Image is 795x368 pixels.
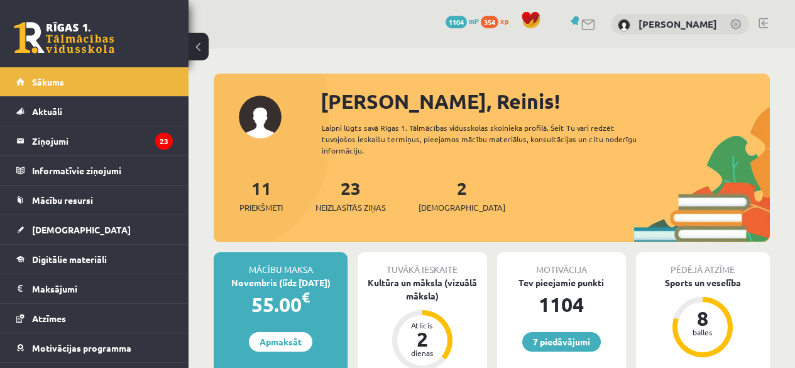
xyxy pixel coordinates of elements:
a: 354 xp [481,16,515,26]
a: Digitālie materiāli [16,245,173,274]
span: Digitālie materiāli [32,254,107,265]
span: € [302,288,310,306]
span: mP [469,16,479,26]
div: 8 [684,308,721,328]
span: xp [500,16,508,26]
a: Aktuāli [16,97,173,126]
img: Reinis Gailums [618,19,630,31]
span: [DEMOGRAPHIC_DATA] [419,201,505,214]
a: Informatīvie ziņojumi [16,156,173,185]
span: Mācību resursi [32,194,93,206]
div: Tev pieejamie punkti [497,276,626,289]
div: dienas [403,349,441,357]
div: Atlicis [403,321,441,329]
div: [PERSON_NAME], Reinis! [321,86,770,116]
span: Aktuāli [32,106,62,117]
a: [PERSON_NAME] [639,18,717,30]
a: 11Priekšmeti [239,177,283,214]
a: Mācību resursi [16,186,173,215]
span: Atzīmes [32,313,66,324]
div: Kultūra un māksla (vizuālā māksla) [358,276,486,303]
div: 2 [403,329,441,349]
div: Novembris (līdz [DATE]) [214,276,348,289]
a: 1104 mP [446,16,479,26]
a: Apmaksāt [249,332,312,352]
span: 1104 [446,16,467,28]
legend: Informatīvie ziņojumi [32,156,173,185]
div: Mācību maksa [214,252,348,276]
div: 55.00 [214,289,348,320]
div: Sports un veselība [636,276,770,289]
div: Pēdējā atzīme [636,252,770,276]
a: Sākums [16,67,173,96]
legend: Maksājumi [32,274,173,303]
span: Motivācijas programma [32,342,131,354]
a: Motivācijas programma [16,333,173,362]
a: 2[DEMOGRAPHIC_DATA] [419,177,505,214]
div: Motivācija [497,252,626,276]
div: Laipni lūgts savā Rīgas 1. Tālmācības vidusskolas skolnieka profilā. Šeit Tu vari redzēt tuvojošo... [322,122,655,156]
div: Tuvākā ieskaite [358,252,486,276]
span: Sākums [32,76,64,87]
a: Rīgas 1. Tālmācības vidusskola [14,22,114,53]
a: 23Neizlasītās ziņas [315,177,386,214]
div: balles [684,328,721,336]
legend: Ziņojumi [32,126,173,155]
i: 23 [155,133,173,150]
a: [DEMOGRAPHIC_DATA] [16,215,173,244]
a: Sports un veselība 8 balles [636,276,770,359]
a: Ziņojumi23 [16,126,173,155]
span: 354 [481,16,498,28]
span: [DEMOGRAPHIC_DATA] [32,224,131,235]
span: Neizlasītās ziņas [315,201,386,214]
a: 7 piedāvājumi [522,332,601,352]
a: Atzīmes [16,304,173,333]
a: Maksājumi [16,274,173,303]
div: 1104 [497,289,626,320]
span: Priekšmeti [239,201,283,214]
